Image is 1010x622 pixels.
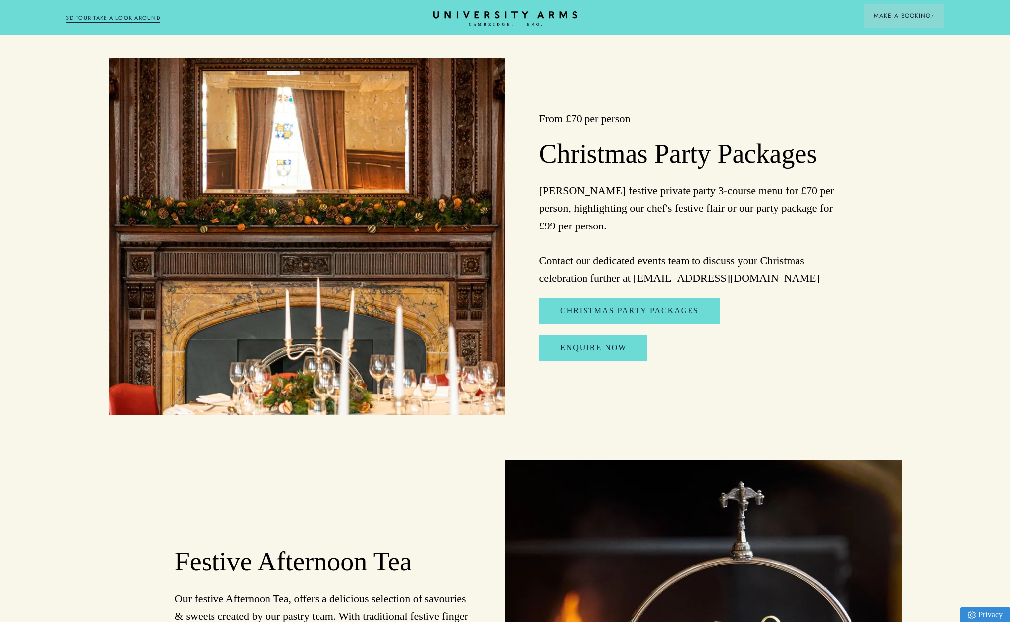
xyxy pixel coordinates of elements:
a: Christmas Party Packages [539,298,720,324]
a: Home [433,11,577,27]
h2: Christmas Party Packages [539,138,836,170]
h2: Festive Afternoon Tea [175,546,471,578]
img: Arrow icon [931,14,934,18]
a: 3D TOUR:TAKE A LOOK AROUND [66,14,160,23]
a: Enquire Now [539,335,647,361]
img: Privacy [968,611,976,619]
span: Make a Booking [874,11,934,20]
h3: From £70 per person [539,112,836,126]
button: Make a BookingArrow icon [864,4,944,28]
img: image-b88733a836620a07ca5bb35b9a7ebd25c06ac69a-1668x2500-jpg [109,58,505,415]
a: Privacy [960,607,1010,622]
p: [PERSON_NAME] festive private party 3-course menu for £70 per person, highlighting our chef's fes... [539,182,836,286]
